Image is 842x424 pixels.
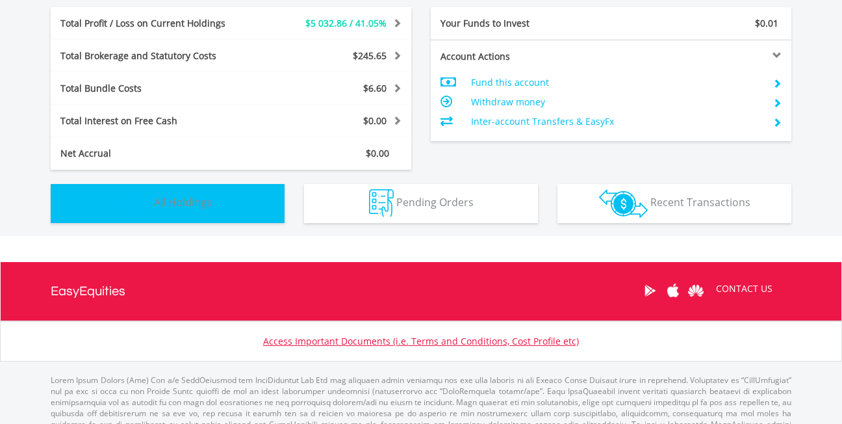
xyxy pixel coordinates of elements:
span: $6.60 [363,82,387,94]
a: CONTACT US [707,271,782,307]
div: Total Brokerage and Statutory Costs [51,49,261,62]
span: All Holdings [154,195,212,209]
div: Your Funds to Invest [431,17,611,30]
td: Withdraw money [471,92,763,112]
span: $0.00 [366,147,389,159]
span: $0.00 [363,114,387,127]
button: All Holdings [51,184,285,223]
span: $5 032.86 / 41.05% [305,17,387,29]
img: pending_instructions-wht.png [369,189,394,217]
div: Total Interest on Free Cash [51,114,261,127]
div: Account Actions [431,50,611,63]
td: Fund this account [471,73,763,92]
a: Apple [661,271,684,311]
button: Recent Transactions [557,184,791,223]
div: Total Profit / Loss on Current Holdings [51,17,261,30]
td: Inter-account Transfers & EasyFx [471,112,763,131]
span: Recent Transactions [650,195,750,209]
span: Pending Orders [396,195,474,209]
a: EasyEquities [51,262,125,321]
div: Total Bundle Costs [51,82,261,95]
div: Net Accrual [51,147,261,160]
button: Pending Orders [304,184,538,223]
span: $245.65 [353,49,387,62]
a: Google Play [639,271,661,311]
span: $0.01 [755,17,778,29]
img: holdings-wht.png [123,189,151,217]
a: Access Important Documents (i.e. Terms and Conditions, Cost Profile etc) [263,335,579,347]
a: Huawei [684,271,707,311]
img: transactions-zar-wht.png [599,189,648,218]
